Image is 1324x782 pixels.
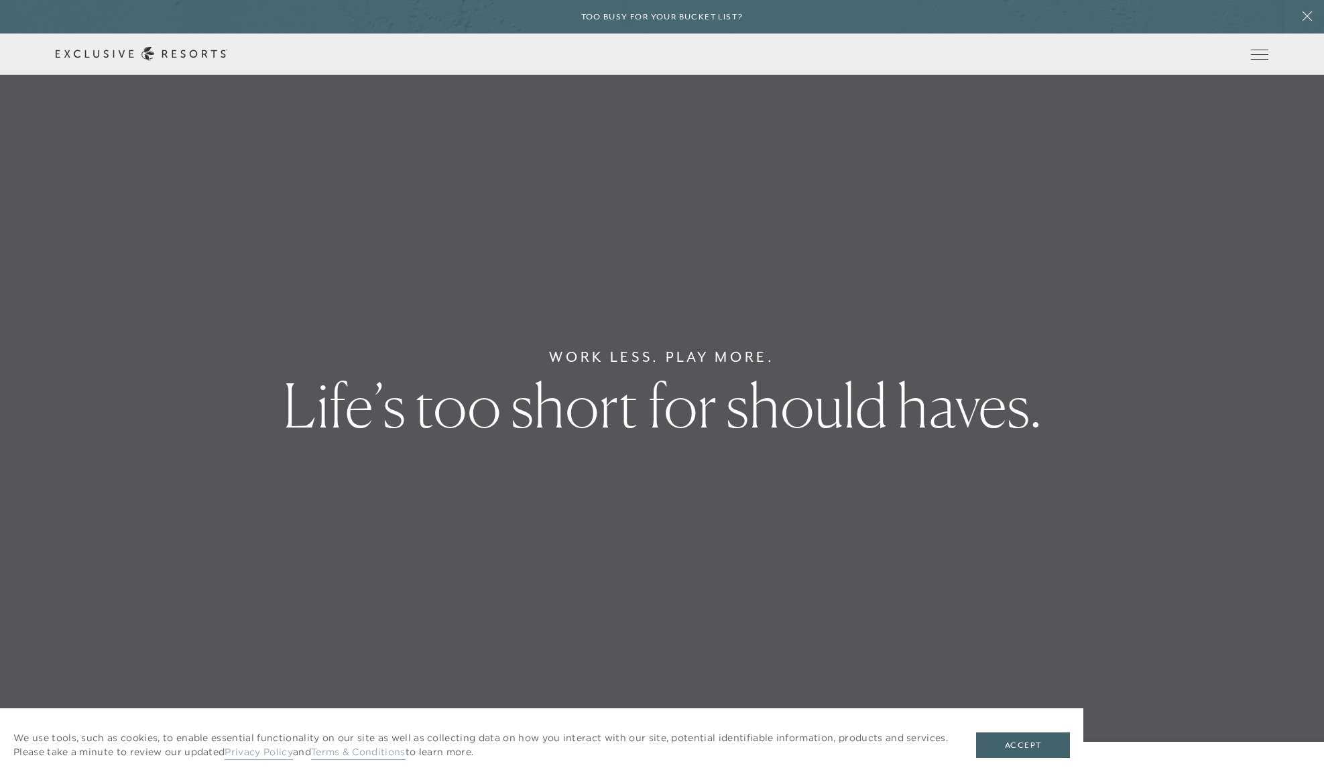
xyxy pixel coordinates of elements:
[976,732,1070,758] button: Accept
[311,746,406,760] a: Terms & Conditions
[225,746,292,760] a: Privacy Policy
[549,346,775,368] h6: Work Less. Play More.
[1251,50,1268,59] button: Open navigation
[581,11,743,23] h6: Too busy for your bucket list?
[13,731,949,759] p: We use tools, such as cookies, to enable essential functionality on our site as well as collectin...
[283,375,1042,436] h1: Life’s too short for should haves.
